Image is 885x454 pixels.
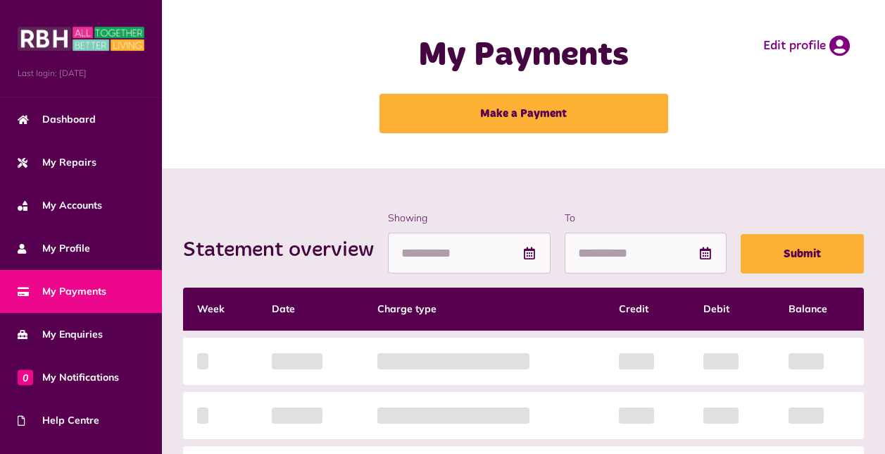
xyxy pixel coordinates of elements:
[18,241,90,256] span: My Profile
[18,155,96,170] span: My Repairs
[18,327,103,342] span: My Enquiries
[18,198,102,213] span: My Accounts
[379,94,668,133] a: Make a Payment
[18,370,119,385] span: My Notifications
[18,112,96,127] span: Dashboard
[18,284,106,299] span: My Payments
[18,67,144,80] span: Last login: [DATE]
[18,413,99,428] span: Help Centre
[763,35,850,56] a: Edit profile
[18,25,144,53] img: MyRBH
[357,35,691,76] h1: My Payments
[18,369,33,385] span: 0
